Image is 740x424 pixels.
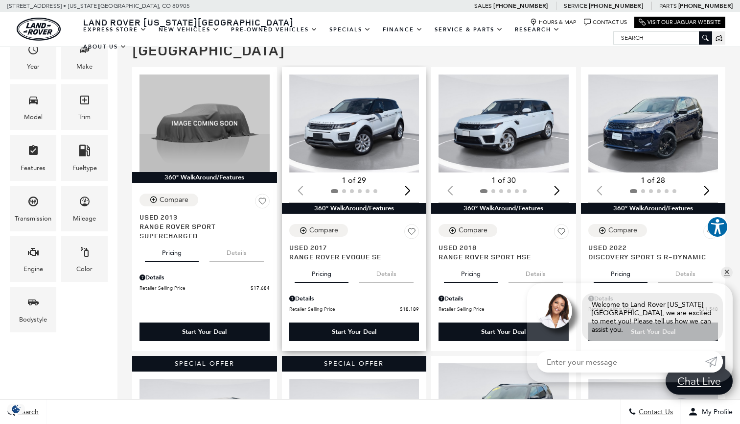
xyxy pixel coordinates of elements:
[27,61,40,72] div: Year
[24,112,43,123] div: Model
[61,186,108,231] div: MileageMileage
[584,19,627,26] a: Contact Us
[474,2,492,9] span: Sales
[681,399,740,424] button: Open user profile menu
[10,84,56,130] div: ModelModel
[61,34,108,79] div: MakeMake
[72,163,97,174] div: Fueltype
[588,243,718,261] a: Used 2022Discovery Sport S R-Dynamic
[439,175,569,186] div: 1 of 30
[564,2,587,9] span: Service
[139,194,198,206] button: Compare Vehicle
[153,21,225,38] a: New Vehicles
[61,135,108,180] div: FueltypeFueltype
[61,236,108,282] div: ColorColor
[377,21,429,38] a: Finance
[439,224,497,237] button: Compare Vehicle
[79,244,91,264] span: Color
[23,264,43,274] div: Engine
[404,224,419,243] button: Save Vehicle
[537,351,705,373] input: Enter your message
[509,21,566,38] a: Research
[79,92,91,112] span: Trim
[79,193,91,213] span: Mileage
[27,142,39,162] span: Features
[76,61,92,72] div: Make
[429,21,509,38] a: Service & Parts
[15,213,51,224] div: Transmission
[588,252,711,261] span: Discovery Sport S R-Dynamic
[439,243,569,261] a: Used 2018Range Rover Sport HSE
[77,21,153,38] a: EXPRESS STORE
[658,261,713,283] button: details tab
[439,243,561,252] span: Used 2018
[481,327,526,336] div: Start Your Deal
[289,243,412,252] span: Used 2017
[439,252,561,261] span: Range Rover Sport HSE
[289,224,348,237] button: Compare Vehicle
[139,273,270,282] div: Pricing Details - Range Rover Sport Supercharged
[10,34,56,79] div: YearYear
[77,21,613,55] nav: Main Navigation
[251,284,270,292] span: $17,684
[139,75,270,172] img: 2013 Land Rover Range Rover Sport Supercharged
[401,180,414,201] div: Next slide
[289,305,419,313] a: Retailer Selling Price $18,189
[324,21,377,38] a: Specials
[594,261,647,283] button: pricing tab
[5,404,27,414] section: Click to Open Cookie Consent Modal
[160,196,188,204] div: Compare
[83,16,294,28] span: Land Rover [US_STATE][GEOGRAPHIC_DATA]
[27,193,39,213] span: Transmission
[289,243,419,261] a: Used 2017Range Rover Evoque SE
[639,19,721,26] a: Visit Our Jaguar Website
[77,16,300,28] a: Land Rover [US_STATE][GEOGRAPHIC_DATA]
[139,284,270,292] a: Retailer Selling Price $17,684
[659,2,677,9] span: Parts
[332,327,376,336] div: Start Your Deal
[439,294,569,303] div: Pricing Details - Range Rover Sport HSE
[139,222,262,240] span: Range Rover Sport Supercharged
[19,314,47,325] div: Bodystyle
[289,305,400,313] span: Retailer Selling Price
[10,186,56,231] div: TransmissionTransmission
[530,19,577,26] a: Hours & Map
[132,356,277,372] div: Special Offer
[439,323,569,341] div: Start Your Deal
[7,2,190,9] a: [STREET_ADDRESS] • [US_STATE][GEOGRAPHIC_DATA], CO 80905
[289,323,419,341] div: Start Your Deal
[139,323,270,341] div: Start Your Deal
[27,244,39,264] span: Engine
[678,2,733,10] a: [PHONE_NUMBER]
[10,135,56,180] div: FeaturesFeatures
[700,180,713,201] div: Next slide
[509,261,563,283] button: details tab
[588,75,718,173] div: 1 / 2
[493,2,548,10] a: [PHONE_NUMBER]
[139,212,270,240] a: Used 2013Range Rover Sport Supercharged
[289,75,419,173] img: 2017 Land Rover Range Rover Evoque SE 1
[289,252,412,261] span: Range Rover Evoque SE
[76,264,92,274] div: Color
[439,305,550,313] span: Retailer Selling Price
[289,175,419,186] div: 1 of 29
[78,112,91,123] div: Trim
[589,2,643,10] a: [PHONE_NUMBER]
[282,356,427,372] div: Special Offer
[554,224,569,243] button: Save Vehicle
[581,203,726,214] div: 360° WalkAround/Features
[588,243,711,252] span: Used 2022
[79,142,91,162] span: Fueltype
[73,213,96,224] div: Mileage
[10,236,56,282] div: EngineEngine
[444,261,498,283] button: pricing tab
[703,224,718,243] button: Save Vehicle
[77,38,133,55] a: About Us
[145,240,199,262] button: pricing tab
[698,408,733,416] span: My Profile
[289,294,419,303] div: Pricing Details - Range Rover Evoque SE
[21,163,46,174] div: Features
[439,75,569,173] div: 1 / 2
[705,351,723,373] a: Submit
[61,84,108,130] div: TrimTrim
